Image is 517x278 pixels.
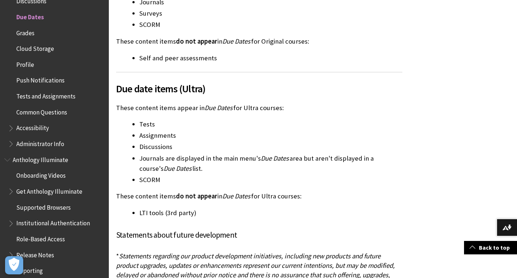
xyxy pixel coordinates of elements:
[16,201,71,211] span: Supported Browsers
[16,185,82,195] span: Get Anthology Illuminate
[116,37,402,46] p: These content items in for Original courses:
[16,59,34,68] span: Profile
[16,122,49,132] span: Accessibility
[5,256,23,274] button: Open Preferences
[16,249,54,259] span: Release Notes
[205,104,233,112] span: Due Dates
[116,103,402,113] p: These content items appear in for Ultra courses:
[139,153,402,174] li: Journals are displayed in the main menu's area but aren't displayed in a course's list.
[16,43,54,52] span: Cloud Storage
[176,37,217,45] span: do not appear
[16,265,43,275] span: Reporting
[464,241,517,254] a: Back to top
[139,130,402,141] li: Assignments
[176,192,217,200] span: do not appear
[116,81,402,96] span: Due date items (Ultra)
[16,11,44,21] span: Due Dates
[222,192,250,200] span: Due Dates
[16,217,90,227] span: Institutional Authentication
[139,20,402,30] li: SCORM
[16,90,75,100] span: Tests and Assignments
[116,192,402,201] p: These content items in for Ultra courses:
[16,138,64,148] span: Administrator Info
[16,27,34,37] span: Grades
[261,154,289,162] span: Due Dates
[16,74,65,84] span: Push Notifications
[164,164,192,173] span: Due Dates
[139,8,402,19] li: Surveys
[16,106,67,116] span: Common Questions
[139,175,402,185] li: SCORM
[139,208,402,218] li: LTI tools (3rd party)
[13,154,68,164] span: Anthology Illuminate
[139,142,402,152] li: Discussions
[16,233,65,243] span: Role-Based Access
[16,170,66,180] span: Onboarding Videos
[139,119,402,129] li: Tests
[222,37,250,45] span: Due Dates
[139,53,402,63] li: Self and peer assessments
[116,229,402,241] h4: Statements about future development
